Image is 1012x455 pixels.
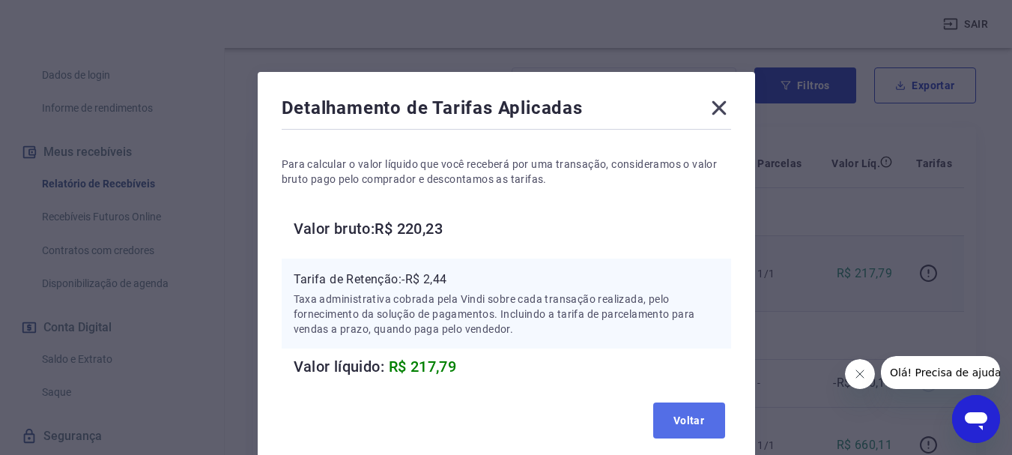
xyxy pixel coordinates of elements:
[294,271,719,289] p: Tarifa de Retenção: -R$ 2,44
[294,355,731,379] h6: Valor líquido:
[653,403,725,439] button: Voltar
[294,217,731,241] h6: Valor bruto: R$ 220,23
[282,157,731,187] p: Para calcular o valor líquido que você receberá por uma transação, consideramos o valor bruto pag...
[881,356,1000,389] iframe: Mensagem da empresa
[389,358,457,376] span: R$ 217,79
[845,359,875,389] iframe: Fechar mensagem
[952,395,1000,443] iframe: Botão para abrir a janela de mensagens
[9,10,126,22] span: Olá! Precisa de ajuda?
[294,292,719,337] p: Taxa administrativa cobrada pela Vindi sobre cada transação realizada, pelo fornecimento da soluç...
[282,96,731,126] div: Detalhamento de Tarifas Aplicadas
